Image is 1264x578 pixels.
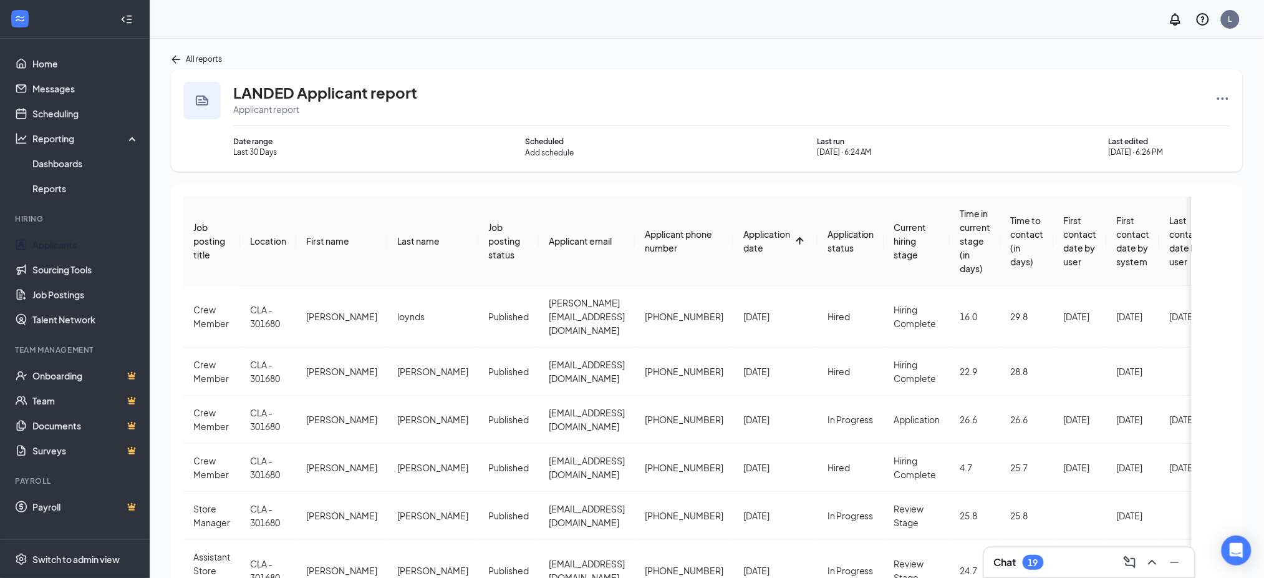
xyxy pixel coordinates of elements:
[15,345,137,355] div: Team Management
[250,235,286,247] span: Location
[1064,414,1090,425] span: 08/20/2025
[15,476,137,486] div: Payroll
[32,413,139,438] a: DocumentsCrown
[894,304,937,329] span: Hiring Complete
[827,228,874,253] span: Application status
[195,93,210,108] svg: Report
[960,414,978,425] span: 26.6
[525,136,574,147] p: Scheduled
[397,414,468,425] span: Beland
[1117,462,1143,473] span: 08/01/2025
[233,147,277,157] p: Last 30 Days
[306,510,377,521] span: Trevor
[960,208,991,274] span: Time in current stage (in days)
[827,366,850,377] span: Hired
[32,51,139,76] a: Home
[1122,555,1137,570] svg: ComposeMessage
[488,222,520,260] span: Job posting status
[743,414,769,425] span: 07/31/2025
[1195,12,1210,27] svg: QuestionInfo
[743,510,769,521] span: 08/01/2025
[306,414,377,425] span: Luke
[250,407,280,432] span: CLA - 301680
[1064,215,1097,267] span: First contact date by user
[32,151,139,176] a: Dashboards
[1109,147,1164,157] p: [DATE] · 6:26 PM
[1064,462,1090,473] span: 08/20/2025
[743,462,769,473] span: 08/01/2025
[1011,311,1028,322] span: 29.8
[1117,414,1143,425] span: 07/31/2025
[827,414,874,425] span: In Progress
[32,76,139,101] a: Messages
[306,235,349,247] span: First name
[15,132,27,145] svg: Analysis
[1120,552,1140,572] button: ComposeMessage
[193,359,229,384] span: Crew Member
[15,213,137,224] div: Hiring
[960,565,978,576] span: 24.7
[306,462,377,473] span: Andrew
[32,307,139,332] a: Talent Network
[549,235,612,247] span: Applicant email
[32,438,139,463] a: SurveysCrown
[827,565,874,576] span: In Progress
[549,503,625,528] span: tdfrotography@gmail.com
[1142,552,1162,572] button: ChevronUp
[645,228,712,253] span: Applicant phone number
[250,304,280,329] span: CLA - 301680
[250,503,280,528] span: CLA - 301680
[1011,414,1028,425] span: 26.6
[32,494,139,519] a: PayrollCrown
[488,565,529,576] span: Published
[233,83,417,102] span: LANDED Applicant report
[1167,555,1182,570] svg: Minimize
[793,233,808,248] svg: ArrowUp
[894,455,937,480] span: Hiring Complete
[193,304,229,329] span: Crew Member
[32,388,139,413] a: TeamCrown
[233,136,277,147] p: Date range
[397,235,440,247] span: Last name
[32,363,139,388] a: OnboardingCrown
[645,462,723,473] span: +16035587384
[827,311,850,322] span: Hired
[894,503,924,528] span: Review Stage
[549,407,625,432] span: belandluke3@gmail.com
[1117,215,1150,267] span: First contact date by system
[233,103,1203,115] span: Applicant report
[960,311,978,322] span: 16.0
[193,455,229,480] span: Crew Member
[549,455,625,480] span: jeffreysprague14@gmail.com
[488,366,529,377] span: Published
[1011,366,1028,377] span: 28.8
[488,462,529,473] span: Published
[960,462,973,473] span: 4.7
[549,297,625,336] span: michael.loynds3@gmail.com
[488,510,529,521] span: Published
[960,510,978,521] span: 25.8
[32,101,139,126] a: Scheduling
[817,147,872,157] p: [DATE] · 6:24 AM
[1028,557,1038,568] div: 19
[1117,311,1143,322] span: 07/28/2025
[397,311,425,322] span: loynds
[1117,366,1143,377] span: 07/29/2025
[32,553,120,566] div: Switch to admin view
[250,359,280,384] span: CLA - 301680
[1170,215,1203,267] span: Last contact date by user
[743,311,769,322] span: 07/28/2025
[193,407,229,432] span: Crew Member
[645,311,723,322] span: +16039980114
[32,257,139,282] a: Sourcing Tools
[1109,136,1164,147] p: Last edited
[306,366,377,377] span: Gabriel
[1117,510,1143,521] span: 08/01/2025
[743,565,769,576] span: 08/02/2025
[1170,414,1196,425] span: 08/21/2025
[120,13,133,26] svg: Collapse
[994,556,1016,569] h3: Chat
[488,311,529,322] span: Published
[32,282,139,307] a: Job Postings
[488,414,529,425] span: Published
